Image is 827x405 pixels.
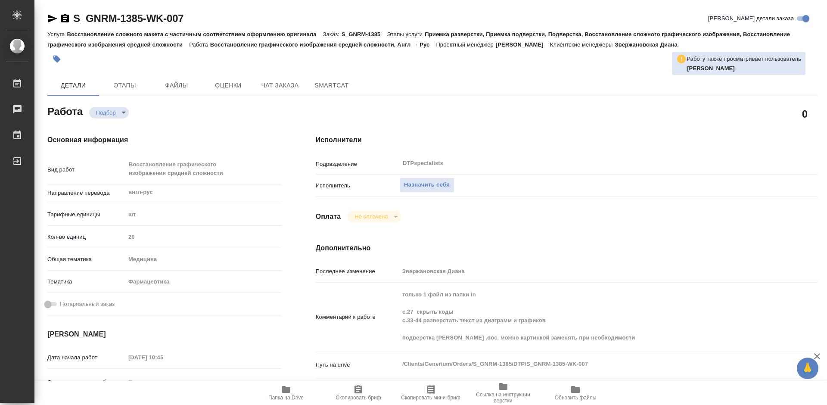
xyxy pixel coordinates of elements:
p: Кол-во единиц [47,233,125,241]
button: Подбор [93,109,118,116]
h2: 0 [802,106,808,121]
span: [PERSON_NAME] детали заказа [708,14,794,23]
p: Тематика [47,277,125,286]
div: шт [125,207,281,222]
span: Детали [53,80,94,91]
p: Путь на drive [316,361,399,369]
button: Не оплачена [352,213,390,220]
p: Услуга [47,31,67,37]
div: Подбор [348,211,401,222]
p: Работа [189,41,210,48]
h4: Исполнители [316,135,818,145]
span: Скопировать бриф [336,395,381,401]
button: 🙏 [797,358,818,379]
p: Проектный менеджер [436,41,495,48]
p: Подразделение [316,160,399,168]
input: Пустое поле [125,351,201,364]
span: Файлы [156,80,197,91]
p: Исполнитель [316,181,399,190]
h4: Основная информация [47,135,281,145]
p: Факт. дата начала работ [47,378,125,386]
button: Папка на Drive [250,381,322,405]
button: Скопировать бриф [322,381,395,405]
button: Скопировать ссылку для ЯМессенджера [47,13,58,24]
span: Чат заказа [259,80,301,91]
input: Пустое поле [125,231,281,243]
p: Комментарий к работе [316,313,399,321]
span: Скопировать мини-бриф [401,395,460,401]
p: Клиентские менеджеры [550,41,615,48]
button: Добавить тэг [47,50,66,69]
p: Звержановская Диана [615,41,684,48]
button: Назначить себя [399,178,454,193]
h4: Оплата [316,212,341,222]
input: Пустое поле [399,265,776,277]
button: Скопировать ссылку [60,13,70,24]
p: [PERSON_NAME] [496,41,550,48]
h4: Дополнительно [316,243,818,253]
button: Обновить файлы [539,381,612,405]
p: Восстановление графического изображения средней сложности, Англ → Рус [210,41,436,48]
p: Вид работ [47,165,125,174]
button: Скопировать мини-бриф [395,381,467,405]
span: Ссылка на инструкции верстки [472,392,534,404]
p: Дата начала работ [47,353,125,362]
p: Этапы услуги [387,31,425,37]
p: Общая тематика [47,255,125,264]
p: S_GNRM-1385 [342,31,387,37]
span: Оценки [208,80,249,91]
textarea: только 1 файл из папки in с.27 скрыть коды с.33-44 разверстать текст из диаграмм и графиков подве... [399,287,776,345]
span: Этапы [104,80,146,91]
span: SmartCat [311,80,352,91]
p: Направление перевода [47,189,125,197]
span: Нотариальный заказ [60,300,115,308]
div: Подбор [89,107,129,118]
div: Фармацевтика [125,274,281,289]
p: Работу также просматривает пользователь [687,55,801,63]
h4: [PERSON_NAME] [47,329,281,340]
button: Ссылка на инструкции верстки [467,381,539,405]
span: Назначить себя [404,180,450,190]
p: Последнее изменение [316,267,399,276]
b: [PERSON_NAME] [687,65,735,72]
p: Восстановление сложного макета с частичным соответствием оформлению оригинала [67,31,323,37]
span: 🙏 [800,359,815,377]
p: Петрова Валерия [687,64,801,73]
h2: Работа [47,103,83,118]
div: Медицина [125,252,281,267]
p: Заказ: [323,31,342,37]
span: Обновить файлы [555,395,597,401]
p: Тарифные единицы [47,210,125,219]
input: Пустое поле [125,376,201,388]
textarea: /Clients/Generium/Orders/S_GNRM-1385/DTP/S_GNRM-1385-WK-007 [399,357,776,371]
a: S_GNRM-1385-WK-007 [73,12,183,24]
span: Папка на Drive [268,395,304,401]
